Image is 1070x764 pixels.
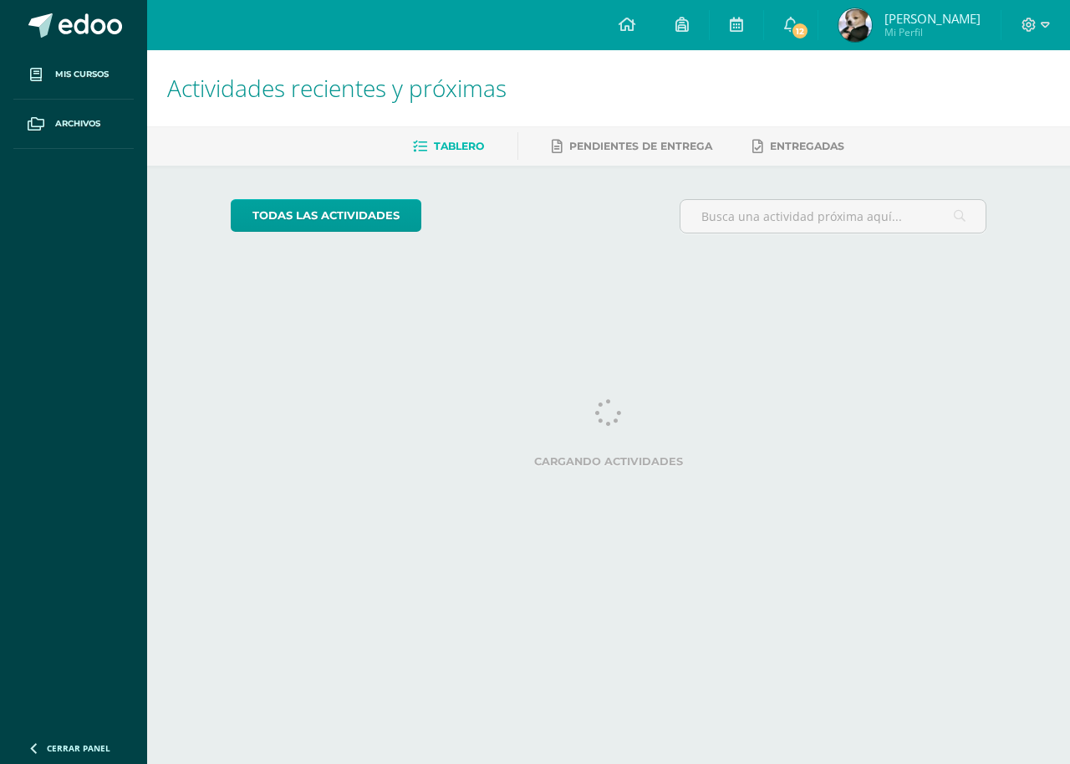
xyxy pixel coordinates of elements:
input: Busca una actividad próxima aquí... [680,200,986,233]
a: Mis cursos [13,50,134,100]
span: Cerrar panel [47,742,110,754]
img: 34f7943ea4c6b9a2f9c1008682206d6f.png [838,8,872,42]
span: Mi Perfil [884,25,981,39]
span: Tablero [434,140,484,152]
span: Actividades recientes y próximas [167,72,507,104]
a: Pendientes de entrega [552,133,712,160]
span: [PERSON_NAME] [884,10,981,27]
a: Tablero [413,133,484,160]
span: Pendientes de entrega [569,140,712,152]
span: Archivos [55,117,100,131]
a: Entregadas [752,133,844,160]
span: 12 [791,22,809,40]
a: Archivos [13,100,134,149]
span: Mis cursos [55,68,109,81]
a: todas las Actividades [231,199,421,232]
span: Entregadas [770,140,844,152]
label: Cargando actividades [231,455,987,468]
